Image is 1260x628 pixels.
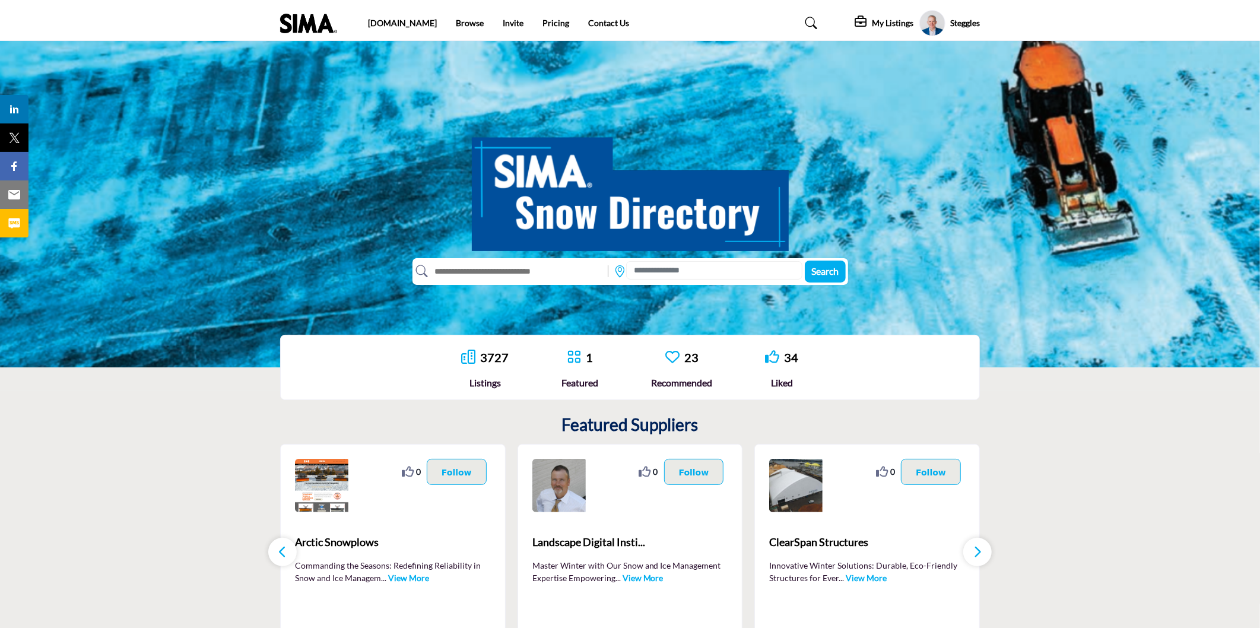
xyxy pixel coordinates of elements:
[872,18,913,28] h5: My Listings
[916,465,946,478] p: Follow
[664,459,724,485] button: Follow
[442,465,472,478] p: Follow
[769,559,965,583] p: Innovative Winter Solutions: Durable, Eco-Friendly Structures for Ever
[381,573,386,583] span: ...
[388,573,429,583] a: View More
[295,559,491,583] p: Commanding the Seasons: Redefining Reliability in Snow and Ice Managem
[503,18,523,28] a: Invite
[901,459,961,485] button: Follow
[532,534,728,550] span: Landscape Digital Insti...
[846,573,887,583] a: View More
[456,18,484,28] a: Browse
[623,573,664,583] a: View More
[295,459,348,512] img: Arctic Snowplows
[839,573,844,583] span: ...
[586,350,593,364] a: 1
[542,18,569,28] a: Pricing
[765,350,779,364] i: Go to Liked
[427,459,487,485] button: Follow
[665,350,680,366] a: Go to Recommended
[532,526,728,559] b: Landscape Digital Institute
[567,350,582,366] a: Go to Featured
[416,465,421,478] span: 0
[295,534,491,550] span: Arctic Snowplows
[950,17,980,29] h5: Steggles
[769,526,965,559] a: ClearSpan Structures
[368,18,437,28] a: [DOMAIN_NAME]
[295,526,491,559] a: Arctic Snowplows
[588,18,629,28] a: Contact Us
[919,10,945,36] button: Show hide supplier dropdown
[890,465,895,478] span: 0
[769,459,823,512] img: ClearSpan Structures
[562,415,699,435] h2: Featured Suppliers
[855,16,913,30] div: My Listings
[805,261,846,283] button: Search
[532,559,728,583] p: Master Winter with Our Snow and Ice Management Expertise Empowering
[769,534,965,550] span: ClearSpan Structures
[784,350,798,364] a: 34
[562,376,599,390] div: Featured
[811,265,839,277] span: Search
[765,376,798,390] div: Liked
[532,526,728,559] a: Landscape Digital Insti...
[684,350,699,364] a: 23
[653,465,658,478] span: 0
[794,14,826,33] a: Search
[532,459,586,512] img: Landscape Digital Institute
[679,465,709,478] p: Follow
[605,262,611,280] img: Rectangle%203585.svg
[481,350,509,364] a: 3727
[472,124,789,251] img: SIMA Snow Directory
[615,573,621,583] span: ...
[462,376,509,390] div: Listings
[651,376,712,390] div: Recommended
[280,14,343,33] img: Site Logo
